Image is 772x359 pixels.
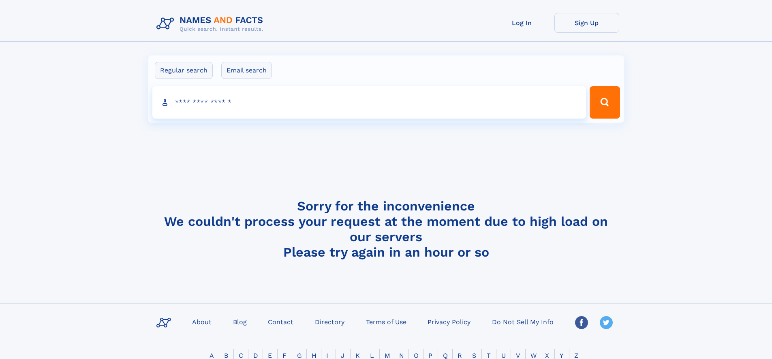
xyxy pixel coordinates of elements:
a: About [189,316,215,327]
a: Log In [490,13,554,33]
label: Email search [221,62,272,79]
a: Blog [230,316,250,327]
h4: Sorry for the inconvenience We couldn't process your request at the moment due to high load on ou... [153,198,619,260]
label: Regular search [155,62,213,79]
a: Do Not Sell My Info [489,316,557,327]
a: Contact [265,316,297,327]
img: Facebook [575,316,588,329]
a: Terms of Use [363,316,410,327]
button: Search Button [590,86,620,119]
a: Privacy Policy [424,316,474,327]
a: Directory [312,316,348,327]
img: Logo Names and Facts [153,13,270,35]
img: Twitter [600,316,613,329]
a: Sign Up [554,13,619,33]
input: search input [152,86,586,119]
